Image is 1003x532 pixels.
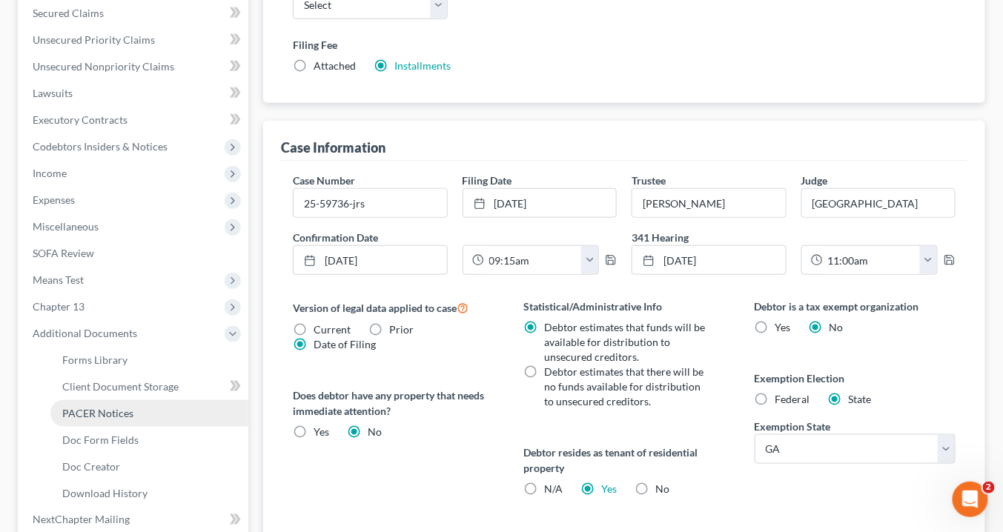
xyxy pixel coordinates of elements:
[983,482,995,493] span: 2
[33,113,128,126] span: Executory Contracts
[62,353,128,366] span: Forms Library
[655,482,669,495] span: No
[62,407,133,419] span: PACER Notices
[953,482,988,517] iframe: Intercom live chat
[50,400,248,427] a: PACER Notices
[33,327,137,339] span: Additional Documents
[632,246,785,274] a: [DATE]
[50,347,248,373] a: Forms Library
[849,393,872,405] span: State
[33,247,94,259] span: SOFA Review
[50,373,248,400] a: Client Document Storage
[389,323,414,336] span: Prior
[463,189,616,217] a: [DATE]
[62,460,120,473] span: Doc Creator
[21,107,248,133] a: Executory Contracts
[33,140,168,153] span: Codebtors Insiders & Notices
[755,370,956,386] label: Exemption Election
[544,321,705,363] span: Debtor estimates that funds will be available for distribution to unsecured creditors.
[801,173,828,188] label: Judge
[62,433,139,446] span: Doc Form Fields
[50,480,248,507] a: Download History
[33,193,75,206] span: Expenses
[33,87,73,99] span: Lawsuits
[33,33,155,46] span: Unsecured Priority Claims
[823,246,921,274] input: -- : --
[33,7,104,19] span: Secured Claims
[50,427,248,453] a: Doc Form Fields
[601,482,617,495] a: Yes
[624,230,963,245] label: 341 Hearing
[21,27,248,53] a: Unsecured Priority Claims
[293,37,956,53] label: Filing Fee
[293,388,494,419] label: Does debtor have any property that needs immediate attention?
[62,487,148,499] span: Download History
[775,393,810,405] span: Federal
[463,173,512,188] label: Filing Date
[62,380,179,393] span: Client Document Storage
[50,453,248,480] a: Doc Creator
[33,273,84,286] span: Means Test
[830,321,844,333] span: No
[802,189,955,217] input: --
[775,321,791,333] span: Yes
[314,425,329,438] span: Yes
[21,240,248,267] a: SOFA Review
[293,173,355,188] label: Case Number
[21,53,248,80] a: Unsecured Nonpriority Claims
[755,419,831,434] label: Exemption State
[523,445,724,476] label: Debtor resides as tenant of residential property
[544,482,563,495] span: N/A
[314,338,376,350] span: Date of Filing
[314,323,351,336] span: Current
[484,246,582,274] input: -- : --
[314,59,356,72] span: Attached
[33,300,85,313] span: Chapter 13
[632,189,785,217] input: --
[33,513,130,526] span: NextChapter Mailing
[33,220,99,233] span: Miscellaneous
[632,173,666,188] label: Trustee
[523,299,724,314] label: Statistical/Administrative Info
[293,299,494,316] label: Version of legal data applied to case
[285,230,624,245] label: Confirmation Date
[294,189,446,217] input: Enter case number...
[21,80,248,107] a: Lawsuits
[281,139,385,156] div: Case Information
[33,167,67,179] span: Income
[755,299,956,314] label: Debtor is a tax exempt organization
[544,365,704,408] span: Debtor estimates that there will be no funds available for distribution to unsecured creditors.
[368,425,382,438] span: No
[394,59,451,72] a: Installments
[294,246,446,274] a: [DATE]
[33,60,174,73] span: Unsecured Nonpriority Claims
